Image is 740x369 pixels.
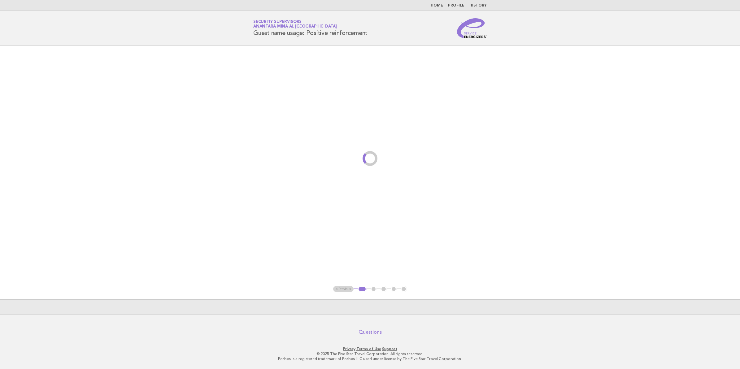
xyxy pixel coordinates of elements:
[356,347,381,351] a: Terms of Use
[343,347,355,351] a: Privacy
[469,4,487,7] a: History
[448,4,464,7] a: Profile
[359,329,382,335] a: Questions
[431,4,443,7] a: Home
[253,25,337,29] span: Anantara Mina al [GEOGRAPHIC_DATA]
[181,351,559,356] p: © 2025 The Five Star Travel Corporation. All rights reserved.
[253,20,367,36] h1: Guest name usage: Positive reinforcement
[457,18,487,38] img: Service Energizers
[181,346,559,351] p: · ·
[382,347,397,351] a: Support
[253,20,337,28] a: Security SupervisorsAnantara Mina al [GEOGRAPHIC_DATA]
[181,356,559,361] p: Forbes is a registered trademark of Forbes LLC used under license by The Five Star Travel Corpora...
